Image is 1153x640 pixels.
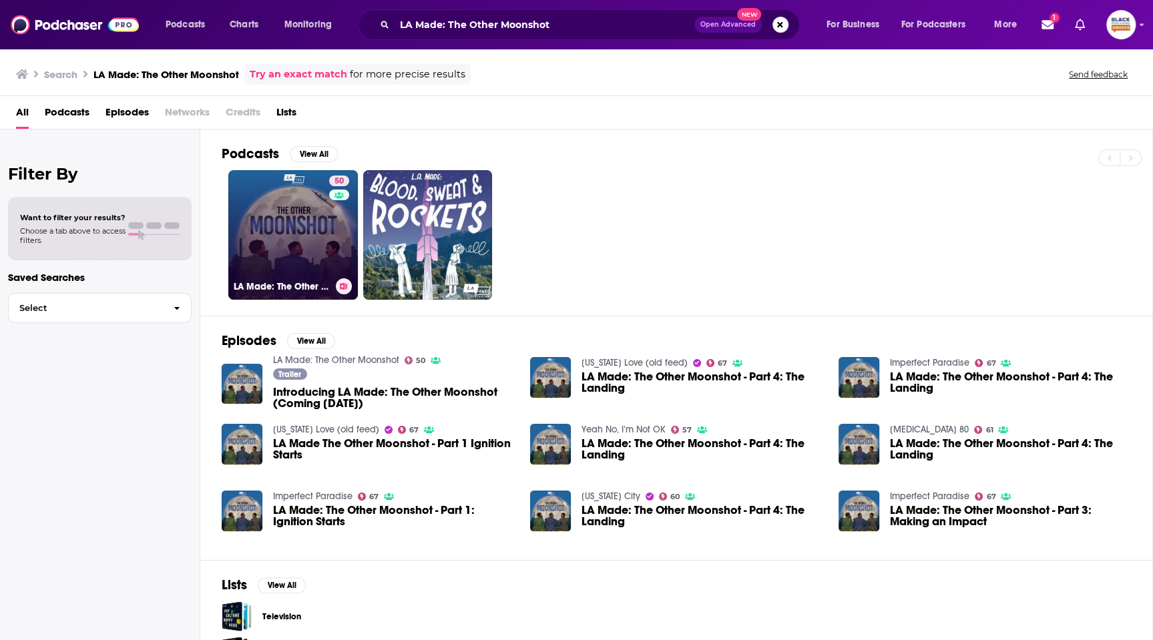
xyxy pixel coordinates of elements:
button: open menu [156,14,222,35]
span: 67 [369,494,379,500]
a: 67 [975,493,996,501]
span: for more precise results [350,67,465,82]
a: Norco 80 [890,424,969,435]
p: Saved Searches [8,271,192,284]
img: Podchaser - Follow, Share and Rate Podcasts [11,12,139,37]
a: Show notifications dropdown [1070,13,1090,36]
a: LA Made: The Other Moonshot - Part 4: The Landing [582,371,823,394]
span: All [16,101,29,129]
span: Trailer [278,370,301,378]
span: Introducing LA Made: The Other Moonshot (Coming [DATE]) [273,386,514,409]
a: EpisodesView All [222,332,335,349]
a: California City [582,491,640,502]
span: Episodes [105,101,149,129]
button: Send feedback [1065,69,1132,80]
h2: Filter By [8,164,192,184]
h2: Lists [222,577,247,593]
a: California Love (old feed) [273,424,379,435]
span: For Business [827,15,879,34]
span: Open Advanced [700,21,756,28]
img: LA Made The Other Moonshot - Part 1 Ignition Starts [222,424,262,464]
a: Show notifications dropdown [1036,13,1059,36]
span: 50 [416,358,425,364]
a: Television [262,609,301,624]
a: LA Made: The Other Moonshot - Part 1: Ignition Starts [273,505,514,527]
img: LA Made: The Other Moonshot - Part 4: The Landing [839,357,879,398]
a: LA Made: The Other Moonshot - Part 1: Ignition Starts [222,491,262,531]
a: 67 [975,359,996,367]
span: Charts [230,15,258,34]
img: User Profile [1106,10,1136,39]
a: 50 [329,176,349,186]
a: LA Made: The Other Moonshot - Part 4: The Landing [890,438,1131,460]
img: Introducing LA Made: The Other Moonshot (Coming January 29) [222,364,262,404]
a: 60 [659,493,680,501]
span: Choose a tab above to access filters. [20,226,126,245]
a: LA Made The Other Moonshot - Part 1 Ignition Starts [273,438,514,460]
input: Search podcasts, credits, & more... [395,14,694,35]
a: 57 [671,426,692,434]
a: California Love (old feed) [582,357,688,368]
a: Try an exact match [250,67,347,82]
span: 67 [986,494,995,500]
a: 61 [974,426,993,434]
h3: LA Made: The Other Moonshot [234,281,330,292]
span: 60 [670,494,680,500]
img: LA Made: The Other Moonshot - Part 4: The Landing [530,491,571,531]
span: 50 [334,175,344,188]
span: LA Made: The Other Moonshot - Part 4: The Landing [890,371,1131,394]
span: Want to filter your results? [20,213,126,222]
a: Podcasts [45,101,89,129]
button: open menu [985,14,1033,35]
a: PodcastsView All [222,145,338,162]
span: Logged in as blackpodcastingawards [1106,10,1136,39]
div: Search podcasts, credits, & more... [371,9,813,40]
span: 57 [682,427,692,433]
span: 67 [718,360,727,366]
a: Charts [221,14,266,35]
button: View All [290,146,338,162]
a: LA Made: The Other Moonshot [273,354,399,366]
button: open menu [275,14,349,35]
span: 61 [985,427,993,433]
a: Imperfect Paradise [273,491,353,502]
button: open menu [893,14,985,35]
img: LA Made: The Other Moonshot - Part 4: The Landing [530,424,571,464]
button: Select [8,293,192,323]
a: LA Made: The Other Moonshot - Part 4: The Landing [530,357,571,398]
a: Imperfect Paradise [890,357,969,368]
a: LA Made: The Other Moonshot - Part 4: The Landing [839,424,879,464]
a: LA Made: The Other Moonshot - Part 4: The Landing [582,505,823,527]
a: Imperfect Paradise [890,491,969,502]
a: 50 [405,356,426,364]
span: LA Made: The Other Moonshot - Part 4: The Landing [582,438,823,460]
a: 67 [398,426,419,434]
span: Credits [226,101,260,129]
span: Podcasts [166,15,205,34]
span: Networks [165,101,210,129]
span: 67 [409,427,419,433]
a: Television [222,601,252,631]
img: LA Made: The Other Moonshot - Part 3: Making an Impact [839,491,879,531]
a: Introducing LA Made: The Other Moonshot (Coming January 29) [273,386,514,409]
h3: LA Made: The Other Moonshot [93,68,239,81]
span: Monitoring [284,15,332,34]
button: View All [287,333,335,349]
span: 1 [1050,13,1059,22]
a: 50LA Made: The Other Moonshot [228,170,358,300]
button: Show profile menu [1106,10,1136,39]
a: Lists [276,101,296,129]
a: Yeah No, I’m Not OK [582,424,666,435]
a: LA Made: The Other Moonshot - Part 3: Making an Impact [890,505,1131,527]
